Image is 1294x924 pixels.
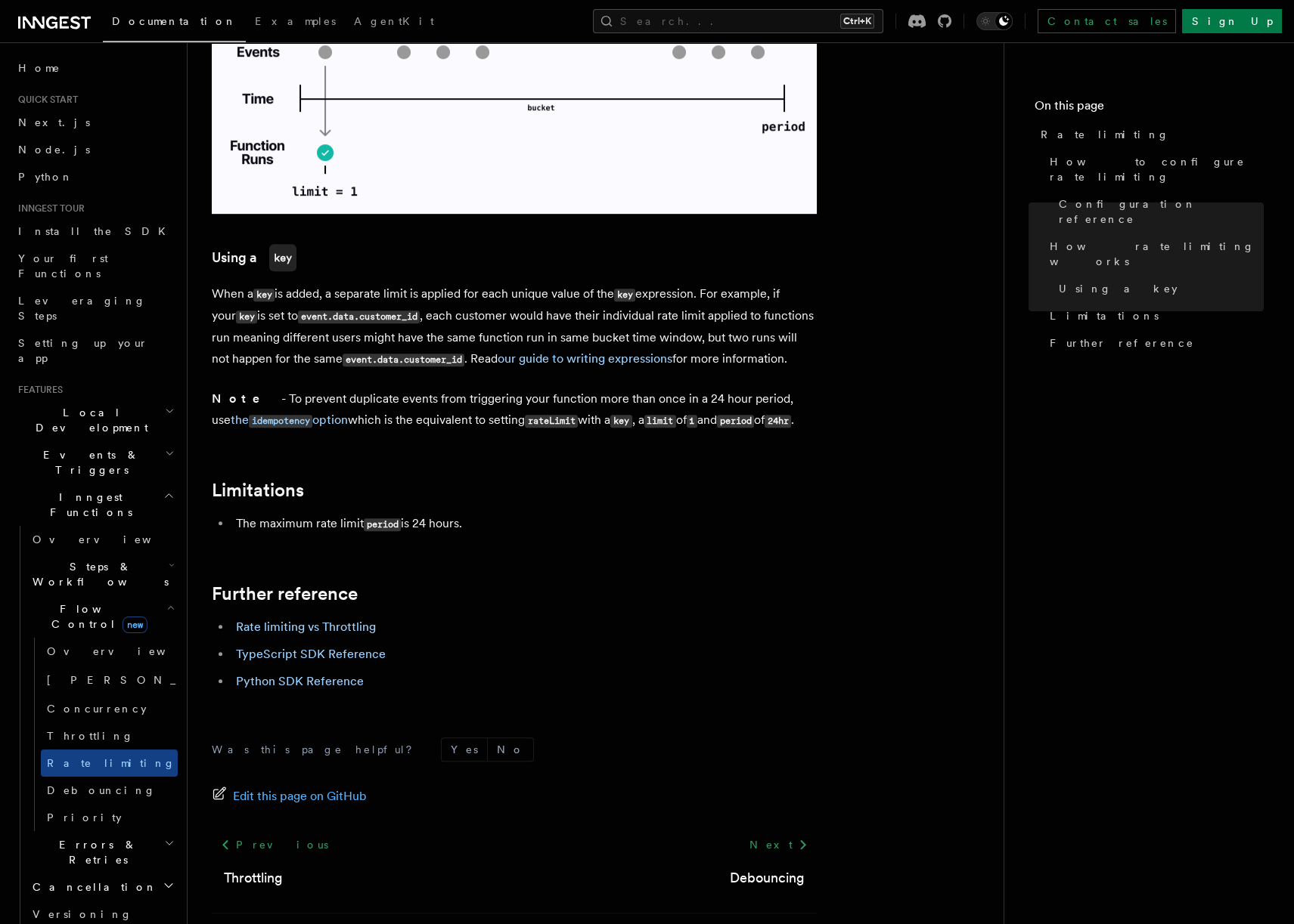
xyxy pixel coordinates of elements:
[33,533,188,545] span: Overview
[18,60,61,76] span: Home
[224,867,283,888] a: Throttling
[26,879,157,895] span: Cancellation
[12,399,178,441] button: Local Development
[765,415,791,428] code: 24hr
[12,447,165,477] span: Events & Triggers
[212,480,304,501] a: Limitations
[12,54,178,82] a: Home
[730,867,805,888] a: Debouncing
[47,757,175,769] span: Rate limiting
[236,647,386,661] a: TypeScript SDK Reference
[12,405,165,435] span: Local Development
[1035,121,1264,148] a: Rate limiting
[1050,335,1194,351] span: Further reference
[687,415,697,428] code: 1
[26,526,178,553] a: Overview
[740,831,817,858] a: Next
[12,484,178,526] button: Inngest Functions
[442,738,487,761] button: Yes
[1044,329,1264,357] a: Further reference
[103,5,246,42] a: Documentation
[249,415,312,428] code: idempotency
[269,244,296,271] code: key
[47,784,156,796] span: Debouncing
[610,415,631,428] code: key
[1044,148,1264,190] a: How to configure rate limiting
[18,171,73,183] span: Python
[255,15,336,27] span: Examples
[47,645,203,657] span: Overview
[1038,9,1176,33] a: Contact sales
[343,354,464,366] code: event.data.customer_id
[12,202,85,215] span: Inngest tour
[525,415,578,428] code: rateLimit
[12,245,178,287] a: Your first Functions
[26,595,178,638] button: Flow Controlnew
[1041,127,1169,142] span: Rate limiting
[1050,154,1264,184] span: How to configure rate limiting
[212,283,817,370] p: When a is added, a separate limit is applied for each unique value of the expression. For example...
[18,295,146,322] span: Leveraging Steps
[41,695,178,722] a: Concurrency
[1182,9,1282,33] a: Sign Up
[488,738,533,761] button: No
[233,786,367,807] span: Edit this page on GitHub
[644,415,676,428] code: limit
[840,14,874,29] kbd: Ctrl+K
[18,144,90,156] span: Node.js
[18,252,108,280] span: Your first Functions
[41,777,178,804] a: Debouncing
[12,218,178,245] a: Install the SDK
[12,109,178,136] a: Next.js
[593,9,883,33] button: Search...Ctrl+K
[212,391,281,406] strong: Note
[18,225,175,237] span: Install the SDK
[1035,97,1264,121] h4: On this page
[236,311,257,323] code: key
[212,2,817,214] img: Visualization of how the rate limit is applied when limit is set to 1
[12,136,178,163] a: Node.js
[26,831,178,873] button: Errors & Retries
[33,908,132,920] span: Versioning
[298,311,420,323] code: event.data.customer_id
[41,722,178,749] a: Throttling
[236,620,376,634] a: Rate limiting vs Throttling
[1050,308,1159,323] span: Limitations
[1050,239,1264,269] span: How rate limiting works
[354,15,434,27] span: AgentKit
[614,289,635,301] code: key
[212,388,817,431] p: - To prevent duplicate events from triggering your function more than once in a 24 hour period, u...
[26,553,178,595] button: Steps & Workflows
[26,873,178,901] button: Cancellation
[18,337,148,364] span: Setting up your app
[253,289,275,301] code: key
[1044,233,1264,275] a: How rate limiting works
[12,329,178,372] a: Setting up your app
[231,513,817,535] li: The maximum rate limit is 24 hours.
[47,703,147,715] span: Concurrency
[976,12,1013,30] button: Toggle dark mode
[12,384,63,396] span: Features
[212,831,337,858] a: Previous
[41,665,178,695] a: [PERSON_NAME]
[1053,275,1264,302] a: Using a key
[364,518,401,531] code: period
[498,351,672,366] a: our guide to writing expressions
[212,786,367,807] a: Edit this page on GitHub
[246,5,345,41] a: Examples
[236,674,364,688] a: Python SDK Reference
[1059,196,1264,227] span: Configuration reference
[26,601,166,632] span: Flow Control
[1059,281,1178,296] span: Using a key
[717,415,754,428] code: period
[1044,302,1264,329] a: Limitations
[1053,190,1264,233] a: Configuration reference
[12,441,178,484] button: Events & Triggers
[47,674,268,686] span: [PERSON_NAME]
[231,413,348,427] a: theidempotencyoption
[26,837,164,867] span: Errors & Retries
[123,617,147,633] span: new
[41,749,178,777] a: Rate limiting
[345,5,443,41] a: AgentKit
[41,638,178,665] a: Overview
